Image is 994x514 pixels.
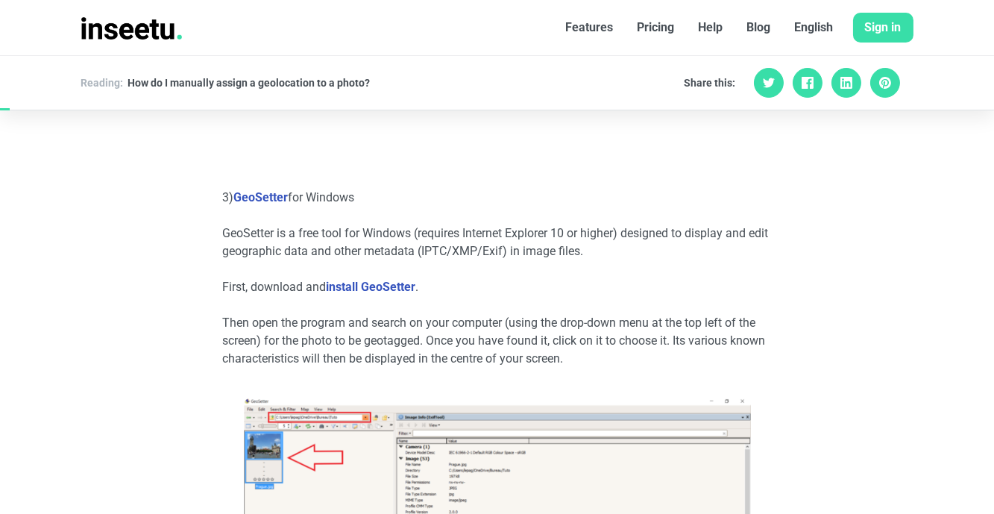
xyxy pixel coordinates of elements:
[865,20,902,34] font: Sign in
[223,278,772,296] p: First, download and .
[223,314,772,368] p: Then open the program and search on your computer (using the drop-down menu at the top left of th...
[626,13,687,43] a: Pricing
[685,75,736,90] span: Share this:
[687,13,735,43] a: Help
[853,13,913,43] a: Sign in
[735,13,783,43] a: Blog
[81,75,124,90] div: Reading:
[566,20,614,34] font: Features
[554,13,626,43] a: Features
[327,280,416,294] a: install GeoSetter
[699,20,723,34] font: Help
[783,13,846,43] a: English
[128,75,371,90] div: How do I manually assign a geolocation to a photo?
[223,189,772,207] p: 3) for Windows
[747,20,771,34] font: Blog
[81,17,183,40] img: INSEETU
[234,190,289,204] a: GeoSetter
[223,225,772,260] p: GeoSetter is a free tool for Windows (requires Internet Explorer 10 or higher) designed to displa...
[638,20,675,34] font: Pricing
